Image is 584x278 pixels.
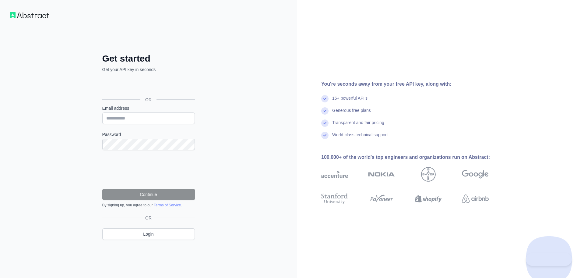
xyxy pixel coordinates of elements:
[102,189,195,200] button: Continue
[102,66,195,73] p: Get your API key in seconds
[332,107,371,119] div: Generous free plans
[321,192,348,205] img: stanford university
[332,119,384,132] div: Transparent and fair pricing
[10,12,49,18] img: Workflow
[321,167,348,182] img: accenture
[462,167,489,182] img: google
[368,192,395,205] img: payoneer
[368,167,395,182] img: nokia
[321,107,329,115] img: check mark
[321,154,508,161] div: 100,000+ of the world's top engineers and organizations run on Abstract:
[332,95,368,107] div: 15+ powerful API's
[102,158,195,181] iframe: reCAPTCHA
[321,132,329,139] img: check mark
[140,97,157,103] span: OR
[154,203,181,207] a: Terms of Service
[415,192,442,205] img: shopify
[321,95,329,102] img: check mark
[332,132,388,144] div: World-class technical support
[526,253,572,266] iframe: Toggle Customer Support
[143,215,154,221] span: OR
[321,80,508,88] div: You're seconds away from your free API key, along with:
[99,79,197,93] iframe: Sign in with Google Button
[102,228,195,240] a: Login
[421,167,436,182] img: bayer
[102,131,195,137] label: Password
[102,203,195,208] div: By signing up, you agree to our .
[102,53,195,64] h2: Get started
[462,192,489,205] img: airbnb
[102,105,195,111] label: Email address
[321,119,329,127] img: check mark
